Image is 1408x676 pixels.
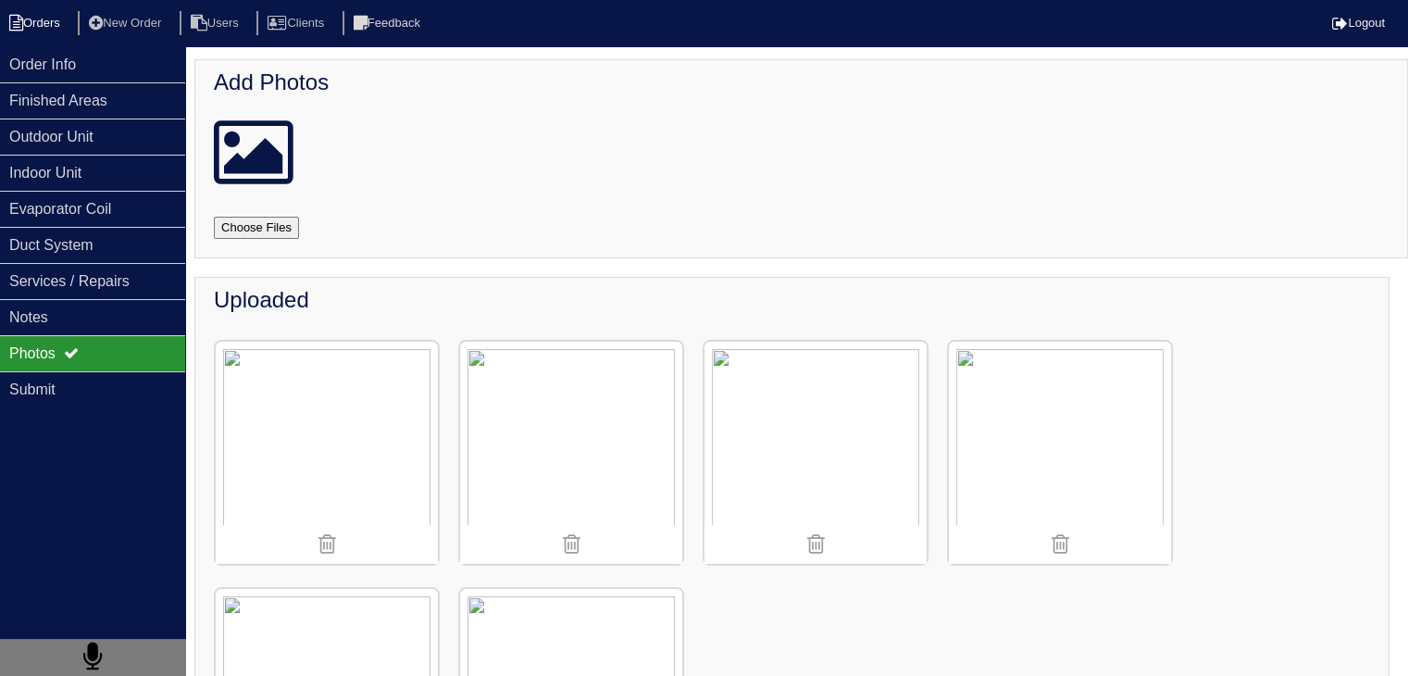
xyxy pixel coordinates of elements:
[949,342,1171,564] img: ek2zvq5kfhxrloo29xt4o37yly21
[214,287,1379,314] h4: Uploaded
[216,342,438,564] img: vpjtef491jathyy168sltnylzuyt
[704,342,927,564] img: c80bcdunawciv0zw4mgzc3h7mhwc
[180,16,254,30] a: Users
[214,69,1398,96] h4: Add Photos
[460,342,682,564] img: f6bgqxi5knhd64xqyt1qx4cclimd
[78,16,176,30] a: New Order
[1332,16,1385,30] a: Logout
[256,11,339,36] li: Clients
[256,16,339,30] a: Clients
[78,11,176,36] li: New Order
[180,11,254,36] li: Users
[343,11,435,36] li: Feedback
